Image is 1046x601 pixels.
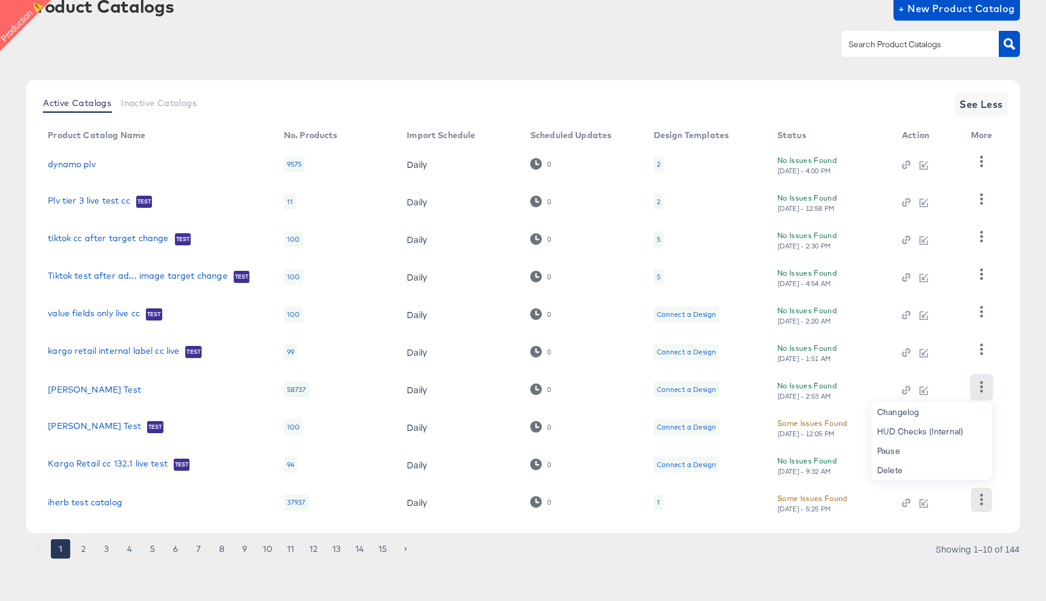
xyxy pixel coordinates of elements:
[871,422,992,441] div: HUD Checks (Internal)
[777,417,847,438] button: Some Issues Found[DATE] - 12:05 PM
[654,269,663,285] div: 5
[397,145,521,183] td: Daily
[48,385,141,394] a: [PERSON_NAME] Test
[284,457,297,473] div: 94
[657,310,716,319] div: Connect a Design
[530,196,551,207] div: 0
[657,497,660,507] div: 1
[284,269,303,285] div: 100
[175,234,191,244] span: Test
[121,98,197,108] span: Inactive Catalogs
[547,235,551,244] div: 0
[147,422,163,432] span: Test
[397,221,521,258] td: Daily
[935,545,1020,553] div: Showing 1–10 of 144
[547,385,551,394] div: 0
[48,308,140,320] a: value fields only live cc
[120,539,139,559] button: Go to page 4
[48,159,96,169] a: dynamo plv
[657,272,660,282] div: 5
[48,459,168,471] a: Kargo Retail cc 132.1 live test
[530,233,551,245] div: 0
[654,494,663,510] div: 1
[284,419,303,435] div: 100
[654,130,729,140] div: Design Templates
[397,183,521,221] td: Daily
[397,296,521,333] td: Daily
[350,539,369,559] button: Go to page 14
[97,539,116,559] button: Go to page 3
[284,194,296,210] div: 11
[48,346,179,358] a: kargo retail internal label cc live
[284,494,309,510] div: 37937
[657,460,716,470] div: Connect a Design
[530,459,551,470] div: 0
[48,497,122,507] a: iherb test catalog
[547,198,551,206] div: 0
[547,460,551,469] div: 0
[530,308,551,320] div: 0
[284,156,305,172] div: 9575
[284,382,309,397] div: 58737
[284,231,303,247] div: 100
[657,422,716,432] div: Connect a Design
[777,505,832,513] div: [DATE] - 5:25 PM
[547,348,551,356] div: 0
[657,347,716,357] div: Connect a Design
[373,539,392,559] button: Go to page 15
[304,539,323,559] button: Go to page 12
[26,539,417,559] nav: pagination navigation
[654,231,663,247] div: 5
[871,402,992,422] div: Changelog
[397,333,521,371] td: Daily
[48,271,227,281] a: Tiktok test after ad... image target change
[777,430,835,438] div: [DATE] - 12:05 PM
[530,271,551,282] div: 0
[654,419,719,435] div: Connect a Design
[396,539,415,559] button: Go to next page
[547,273,551,281] div: 0
[48,421,141,433] a: [PERSON_NAME] Test
[74,539,93,559] button: Go to page 2
[530,496,551,508] div: 0
[234,272,250,282] span: Test
[654,344,719,360] div: Connect a Design
[657,197,660,207] div: 2
[166,539,185,559] button: Go to page 6
[959,96,1003,113] span: See Less
[654,156,663,172] div: 2
[284,130,338,140] div: No. Products
[961,126,1007,145] th: More
[530,384,551,395] div: 0
[397,258,521,296] td: Daily
[48,196,130,208] a: Plv tier 3 live test cc
[258,539,277,559] button: Go to page 10
[530,158,551,170] div: 0
[654,307,719,322] div: Connect a Design
[777,492,847,513] button: Some Issues Found[DATE] - 5:25 PM
[212,539,231,559] button: Go to page 8
[51,539,70,559] button: page 1
[530,346,551,357] div: 0
[892,126,961,145] th: Action
[189,539,208,559] button: Go to page 7
[530,421,551,433] div: 0
[547,310,551,319] div: 0
[846,38,975,51] input: Search Product Catalogs
[657,234,660,244] div: 5
[174,460,190,470] span: Test
[327,539,346,559] button: Go to page 13
[871,441,992,460] div: Pause
[284,307,303,322] div: 100
[654,382,719,397] div: Connect a Design
[530,130,612,140] div: Scheduled Updates
[136,197,153,207] span: Test
[547,498,551,506] div: 0
[871,460,992,480] div: Delete
[955,92,1008,116] button: See Less
[48,233,168,245] a: tiktok cc after target change
[143,539,162,559] button: Go to page 5
[397,483,521,521] td: Daily
[654,457,719,473] div: Connect a Design
[777,417,847,430] div: Some Issues Found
